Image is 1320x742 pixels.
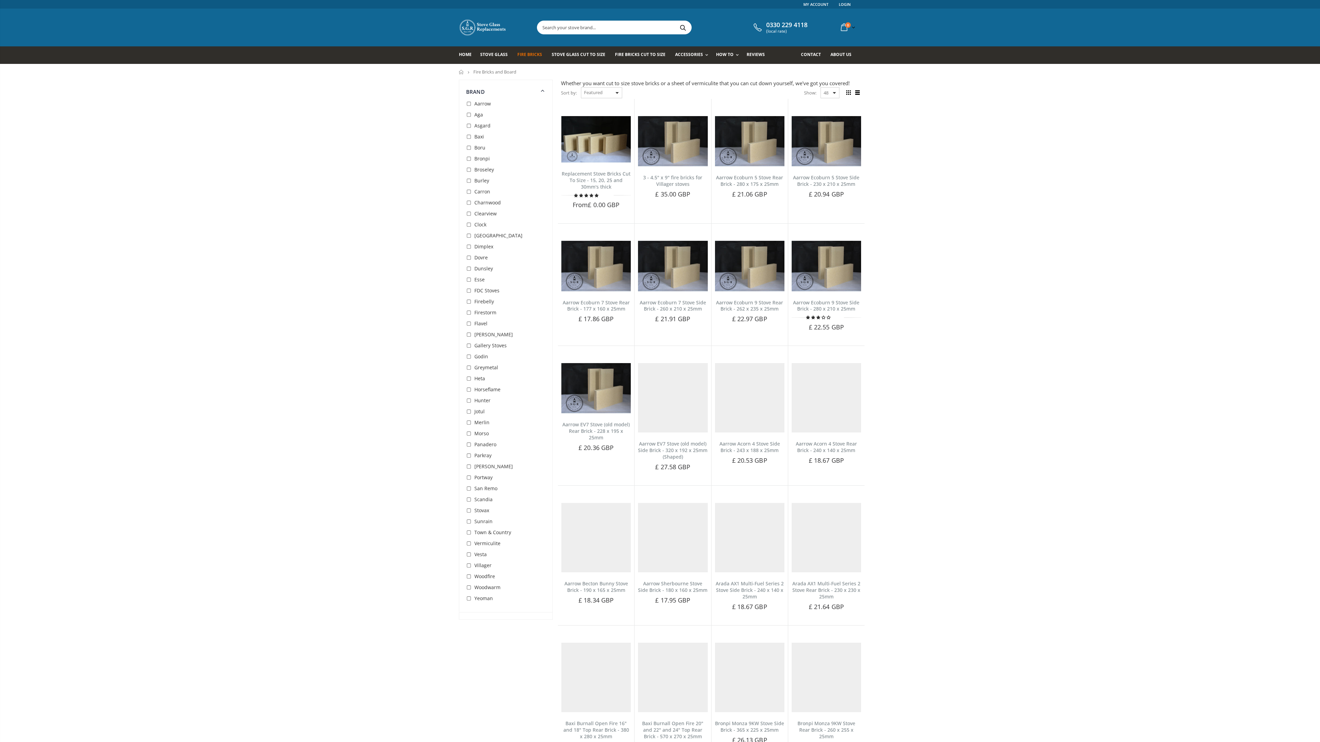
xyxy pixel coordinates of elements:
[474,188,490,195] span: Carron
[809,323,844,331] span: £ 22.55 GBP
[732,315,767,323] span: £ 22.97 GBP
[459,52,472,57] span: Home
[809,190,844,198] span: £ 20.94 GBP
[792,116,861,166] img: Aarrow Ecoburn 5 Stove Side Brick
[562,170,630,190] a: Replacement Stove Bricks Cut To Size - 15, 20, 25 and 30mm's thick
[766,21,807,29] span: 0330 229 4118
[517,52,542,57] span: Fire Bricks
[561,241,631,291] img: Aarrow Ecoburn 7 Rear Brick
[675,52,703,57] span: Accessories
[732,190,767,198] span: £ 21.06 GBP
[474,331,513,338] span: [PERSON_NAME]
[638,241,707,291] img: Aarrow Ecoburn 7 Side Brick
[719,440,780,453] a: Aarrow Acorn 4 Stove Side Brick - 243 x 188 x 25mm
[830,46,857,64] a: About us
[474,474,493,481] span: Portway
[474,309,496,316] span: Firestorm
[747,52,765,57] span: Reviews
[830,52,851,57] span: About us
[474,518,493,525] span: Sunrain
[638,116,707,166] img: 3 - 4.5" x 9" fire bricks for Villager stoves
[474,353,488,360] span: Godin
[732,456,767,464] span: £ 20.53 GBP
[552,46,610,64] a: Stove Glass Cut To Size
[615,52,665,57] span: Fire Bricks Cut To Size
[579,596,614,604] span: £ 18.34 GBP
[517,46,547,64] a: Fire Bricks
[474,375,485,382] span: Heta
[474,243,493,250] span: Dimplex
[459,19,507,36] img: Stove Glass Replacement
[474,111,483,118] span: Aga
[642,720,703,740] a: Baxi Burnall Open Fire 20" and 22" and 24" Top Rear Brick - 570 x 270 x 25mm
[561,87,577,99] span: Sort by:
[459,70,464,74] a: Home
[801,46,826,64] a: Contact
[574,193,599,198] span: 4.79 stars
[716,174,783,187] a: Aarrow Ecoburn 5 Stove Rear Brick - 280 x 175 x 25mm
[838,21,857,34] a: 0
[474,452,492,459] span: Parkray
[845,89,852,97] span: Grid view
[561,116,631,162] img: Replacement Stove Bricks Cut To Size - 15, 20, 25 and 30mm's thick
[474,265,493,272] span: Dunsley
[474,562,492,569] span: Villager
[480,52,508,57] span: Stove Glass
[474,177,489,184] span: Burley
[716,46,742,64] a: How To
[579,315,614,323] span: £ 17.86 GBP
[466,88,485,95] span: Brand
[806,315,832,320] span: 3.00 stars
[792,580,860,600] a: Arada AX1 Multi-Fuel Series 2 Stove Rear Brick - 230 x 230 x 25mm
[801,52,821,57] span: Contact
[474,298,494,305] span: Firebelly
[715,116,784,166] img: Aarrow Ecoburn 5 Stove Rear Brick
[474,320,487,327] span: Flavel
[474,584,500,591] span: Woodwarm
[793,299,859,312] a: Aarrow Ecoburn 9 Stove Side Brick - 280 x 210 x 25mm
[474,254,488,261] span: Dovre
[796,440,857,453] a: Aarrow Acorn 4 Stove Rear Brick - 240 x 140 x 25mm
[563,720,629,740] a: Baxi Burnall Open Fire 16" and 18" Top Rear Brick - 380 x 280 x 25mm
[766,29,807,34] span: (local rate)
[474,496,493,503] span: Scandia
[474,595,493,602] span: Yeoman
[715,720,784,733] a: Bronpi Monza 9KW Stove Side Brick - 365 x 225 x 25mm
[854,89,861,97] span: List view
[675,21,691,34] button: Search
[716,52,734,57] span: How To
[474,507,489,514] span: Stovax
[655,315,690,323] span: £ 21.91 GBP
[480,46,513,64] a: Stove Glass
[561,80,861,87] div: Whether you want cut to size stove bricks or a sheet of vermiculite that you can cut down yoursel...
[552,52,605,57] span: Stove Glass Cut To Size
[474,397,491,404] span: Hunter
[563,299,630,312] a: Aarrow Ecoburn 7 Stove Rear Brick - 177 x 160 x 25mm
[474,122,491,129] span: Asgard
[474,342,507,349] span: Gallery Stoves
[474,232,522,239] span: [GEOGRAPHIC_DATA]
[474,155,490,162] span: Bronpi
[564,580,628,593] a: Aarrow Becton Bunny Stove Brick - 190 x 165 x 25mm
[474,210,497,217] span: Clearview
[474,441,496,448] span: Panadero
[809,456,844,464] span: £ 18.67 GBP
[655,596,690,604] span: £ 17.95 GBP
[747,46,770,64] a: Reviews
[474,199,501,206] span: Charnwood
[655,190,690,198] span: £ 35.00 GBP
[474,573,495,580] span: Woodfire
[474,463,513,470] span: [PERSON_NAME]
[792,241,861,291] img: Aarrow Ecoburn 9 Stove Side Brick - 280 x 210 x 25mm
[588,201,619,209] span: £ 0.00 GBP
[615,46,671,64] a: Fire Bricks Cut To Size
[640,299,706,312] a: Aarrow Ecoburn 7 Stove Side Brick - 260 x 210 x 25mm
[638,580,707,593] a: Aarrow Sherbourne Stove Side Brick - 180 x 160 x 25mm
[638,440,707,460] a: Aarrow EV7 Stove (old model) Side Brick - 320 x 192 x 25mm (Shaped)
[845,22,851,28] span: 0
[474,276,485,283] span: Esse
[561,363,631,413] img: Aarrow EV7 Stove (old model) Rear Brick - 228 x 195 x 25mm
[474,166,494,173] span: Broseley
[643,174,702,187] a: 3 - 4.5" x 9" fire bricks for Villager stoves
[474,386,500,393] span: Horseflame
